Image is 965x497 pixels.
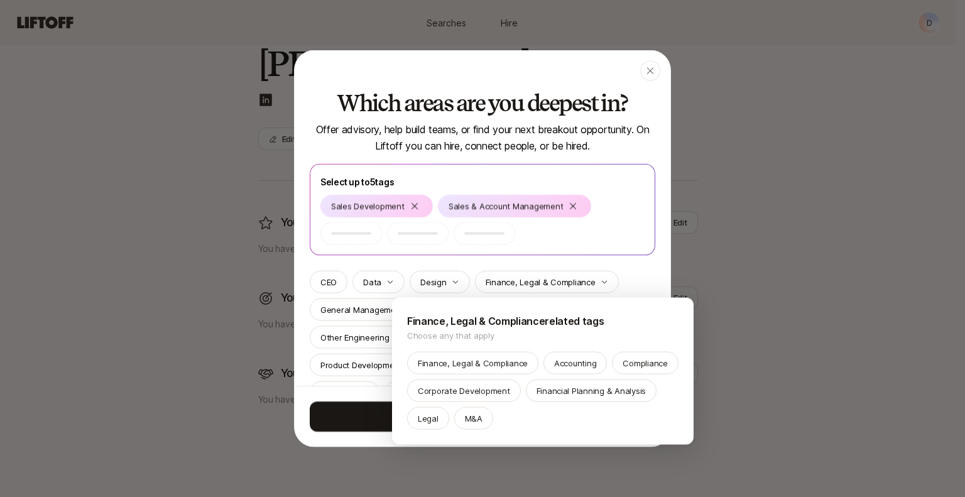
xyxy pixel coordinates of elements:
p: M&A [465,412,482,425]
p: Legal [418,412,439,425]
p: Financial Planning & Analysis [537,385,646,397]
p: Corporate Development [418,385,510,397]
p: Choose any that apply [407,329,679,342]
p: Compliance [623,357,667,369]
p: Accounting [554,357,596,369]
p: Finance, Legal & Compliance related tags [407,313,679,329]
p: Finance, Legal & Compliance [418,357,528,369]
